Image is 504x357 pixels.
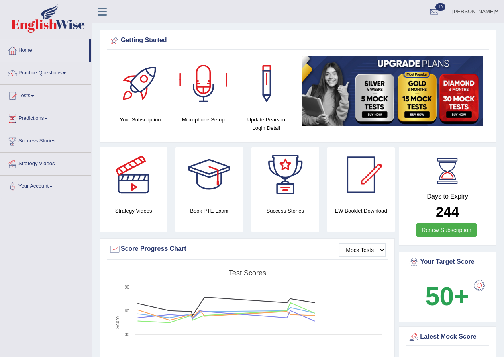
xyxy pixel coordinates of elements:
tspan: Test scores [229,269,266,277]
a: Your Account [0,176,91,195]
span: 19 [435,3,445,11]
a: Practice Questions [0,62,91,82]
a: Strategy Videos [0,153,91,173]
text: 30 [125,332,129,337]
div: Your Target Score [408,256,487,268]
a: Predictions [0,107,91,127]
text: 90 [125,285,129,289]
img: small5.jpg [302,56,483,126]
div: Latest Mock Score [408,331,487,343]
tspan: Score [115,316,120,329]
div: Getting Started [109,35,487,47]
b: 244 [436,204,459,219]
h4: Your Subscription [113,115,168,124]
a: Success Stories [0,130,91,150]
h4: Update Pearson Login Detail [239,115,294,132]
h4: Strategy Videos [100,207,167,215]
h4: Days to Expiry [408,193,487,200]
h4: EW Booklet Download [327,207,395,215]
h4: Book PTE Exam [175,207,243,215]
text: 60 [125,308,129,313]
a: Home [0,39,89,59]
a: Tests [0,85,91,105]
b: 50+ [425,282,469,311]
h4: Success Stories [251,207,319,215]
h4: Microphone Setup [176,115,231,124]
div: Score Progress Chart [109,243,386,255]
a: Renew Subscription [416,223,477,237]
